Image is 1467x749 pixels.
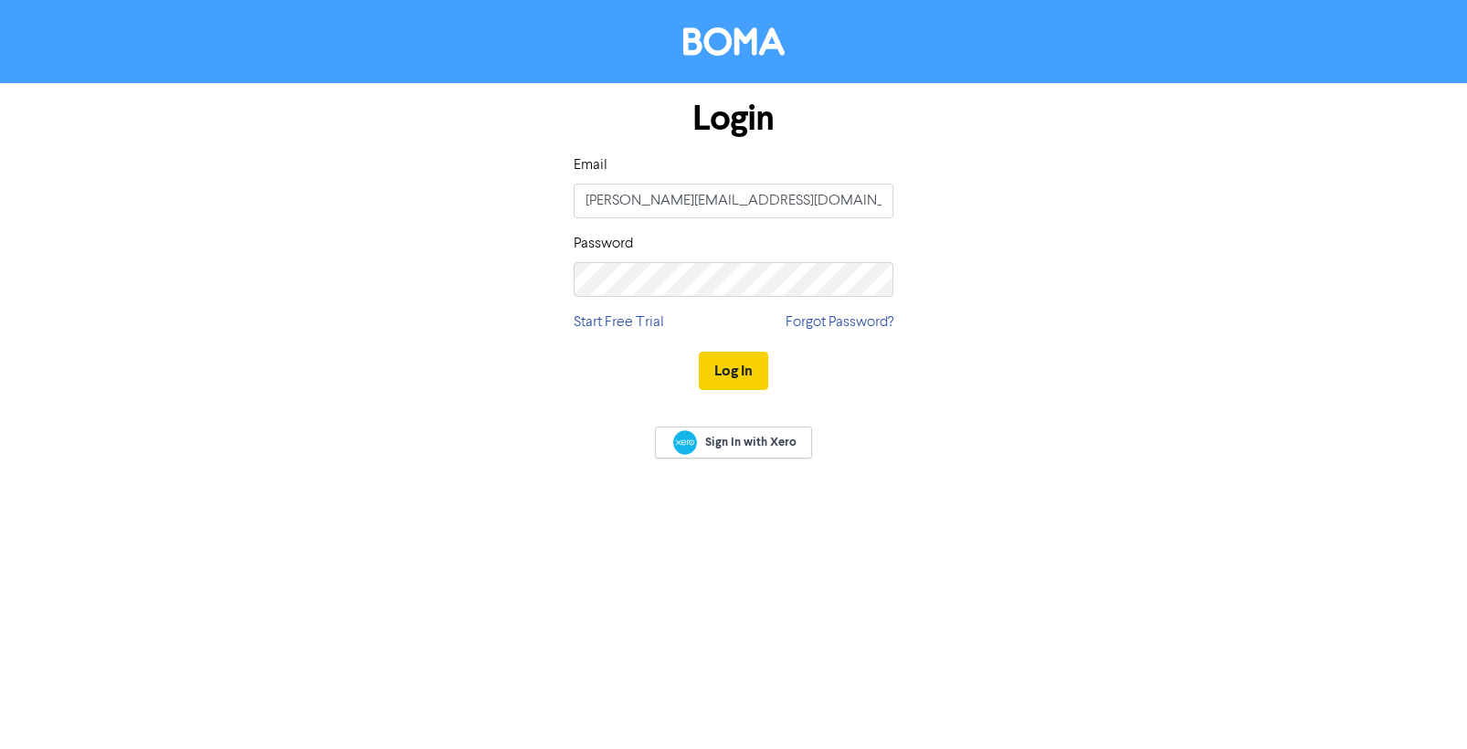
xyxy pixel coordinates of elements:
a: Sign In with Xero [655,427,812,459]
a: Forgot Password? [786,311,893,333]
h1: Login [574,98,893,140]
a: Start Free Trial [574,311,664,333]
span: Sign In with Xero [705,434,797,450]
img: BOMA Logo [683,27,785,56]
img: Xero logo [673,430,697,455]
label: Email [574,154,607,176]
button: Log In [699,352,768,390]
label: Password [574,233,633,255]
